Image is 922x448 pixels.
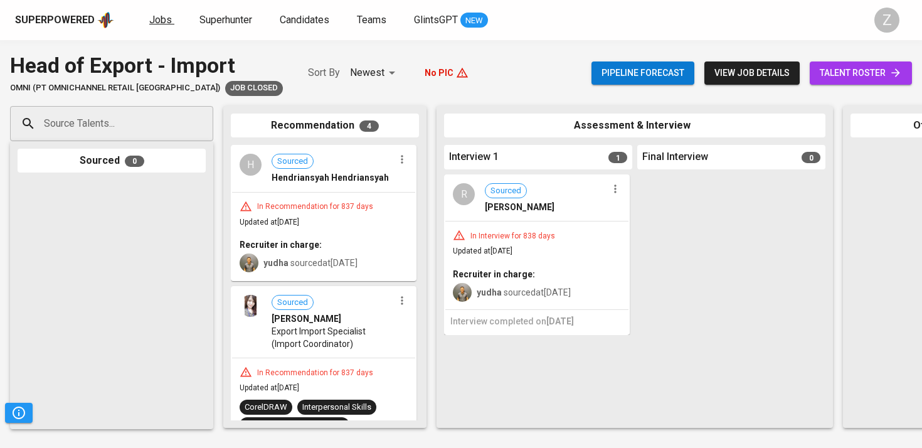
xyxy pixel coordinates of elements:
[714,65,790,81] span: view job details
[449,150,499,164] span: Interview 1
[272,312,341,325] span: [PERSON_NAME]
[642,150,708,164] span: Final Interview
[245,419,344,431] div: Marketing Communications
[263,258,289,268] b: yudha
[302,402,371,413] div: Interpersonal Skills
[15,13,95,28] div: Superpowered
[874,8,899,33] div: Z
[252,368,378,378] div: In Recommendation for 837 days
[308,65,340,80] p: Sort By
[453,247,512,255] span: Updated at [DATE]
[18,149,206,173] div: Sourced
[280,13,332,28] a: Candidates
[485,201,554,213] span: [PERSON_NAME]
[15,11,114,29] a: Superpoweredapp logo
[10,82,220,94] span: OMNI (PT Omnichannel Retail [GEOGRAPHIC_DATA])
[425,67,453,79] p: No PIC
[272,171,389,184] span: Hendriansyah Hendriansyah
[477,287,571,297] span: sourced at [DATE]
[357,14,386,26] span: Teams
[601,65,684,81] span: Pipeline forecast
[240,218,299,227] span: Updated at [DATE]
[820,65,902,81] span: talent roster
[245,402,287,413] div: CorelDRAW
[802,152,820,163] span: 0
[272,297,313,309] span: Sourced
[465,231,560,242] div: In Interview for 838 days
[810,61,912,85] a: talent roster
[354,419,364,431] p: +7
[240,253,258,272] img: yudha@glints.com
[414,13,488,28] a: GlintsGPT NEW
[10,50,283,81] div: Head of Export - Import
[453,283,472,302] img: yudha@glints.com
[477,287,502,297] b: yudha
[546,316,574,326] span: [DATE]
[414,14,458,26] span: GlintsGPT
[149,13,174,28] a: Jobs
[5,403,33,423] button: Pipeline Triggers
[444,114,825,138] div: Assessment & Interview
[350,61,400,85] div: Newest
[359,120,379,132] span: 4
[350,65,384,80] p: Newest
[240,295,262,317] img: 4fcb31ab659a117ca71ba19d414afd5b.jpg
[280,14,329,26] span: Candidates
[460,14,488,27] span: NEW
[444,174,630,335] div: RSourced[PERSON_NAME]In Interview for 838 daysUpdated at[DATE]Recruiter in charge:yudha sourcedat...
[252,201,378,212] div: In Recommendation for 837 days
[231,145,416,281] div: HSourcedHendriansyah HendriansyahIn Recommendation for 837 daysUpdated at[DATE]Recruiter in charg...
[591,61,694,85] button: Pipeline forecast
[97,11,114,29] img: app logo
[225,81,283,96] div: Slow response from client
[199,14,252,26] span: Superhunter
[199,13,255,28] a: Superhunter
[231,114,419,138] div: Recommendation
[272,325,394,350] span: Export Import Specialist (Import Coordinator)
[272,156,313,168] span: Sourced
[263,258,358,268] span: sourced at [DATE]
[450,315,623,329] h6: Interview completed on
[357,13,389,28] a: Teams
[206,122,209,125] button: Open
[608,152,627,163] span: 1
[225,82,283,94] span: Job Closed
[485,185,526,197] span: Sourced
[453,183,475,205] div: R
[240,154,262,176] div: H
[240,240,322,250] b: Recruiter in charge:
[240,383,299,392] span: Updated at [DATE]
[453,269,535,279] b: Recruiter in charge:
[149,14,172,26] span: Jobs
[125,156,144,167] span: 0
[704,61,800,85] button: view job details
